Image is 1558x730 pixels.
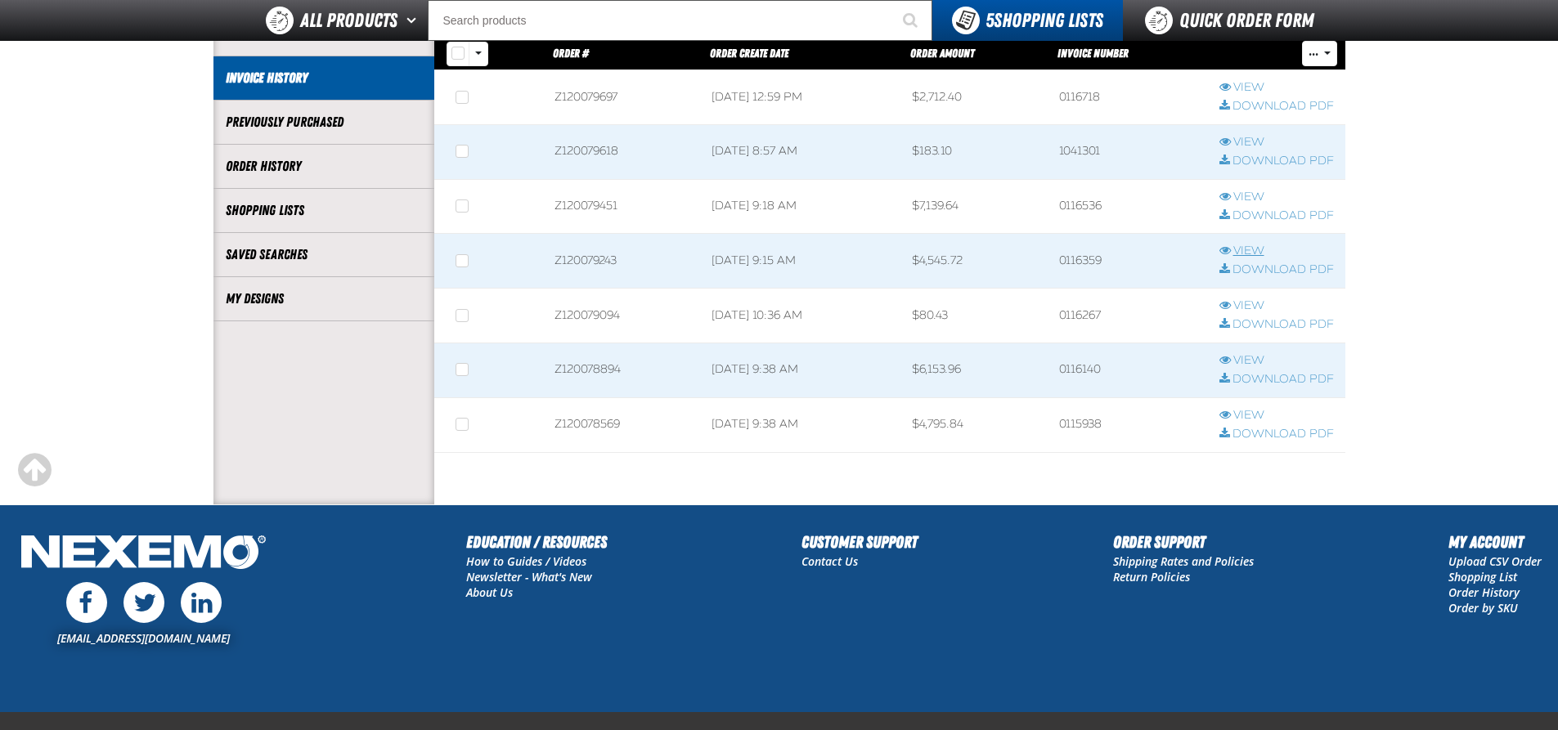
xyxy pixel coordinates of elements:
[543,397,700,452] td: Z120078569
[1113,530,1254,554] h2: Order Support
[1048,179,1208,234] td: 0116536
[300,6,397,35] span: All Products
[1448,553,1542,569] a: Upload CSV Order
[700,179,900,234] td: [DATE] 9:18 AM
[543,70,700,125] td: Z120079697
[16,530,271,578] img: Nexemo Logo
[1219,262,1334,278] a: Download PDF row action
[1448,569,1517,584] a: Shopping List
[1219,372,1334,387] a: Download PDF row action
[226,201,422,220] a: Shopping Lists
[900,124,1048,179] td: $183.10
[1219,99,1334,114] a: Download PDF row action
[1048,124,1208,179] td: 1041301
[700,124,900,179] td: [DATE] 8:57 AM
[226,69,422,87] a: Invoice History
[700,343,900,398] td: [DATE] 9:38 AM
[910,47,974,60] a: Order Amount
[700,234,900,289] td: [DATE] 9:15 AM
[900,289,1048,343] td: $80.43
[1448,584,1520,600] a: Order History
[900,343,1048,398] td: $6,153.96
[1219,190,1334,205] a: View row action
[1219,298,1334,314] a: View row action
[1219,427,1334,442] a: Download PDF row action
[1219,408,1334,423] a: View row action
[900,397,1048,452] td: $4,795.84
[986,9,1103,32] span: Shopping Lists
[700,397,900,452] td: [DATE] 9:38 AM
[1219,154,1334,169] a: Download PDF row action
[226,113,422,132] a: Previously Purchased
[16,452,52,488] div: Scroll to the top
[466,584,513,600] a: About Us
[1219,244,1334,259] a: View row action
[543,234,700,289] td: Z120079243
[1208,38,1345,70] th: Row actions
[986,9,994,32] strong: 5
[900,70,1048,125] td: $2,712.40
[226,245,422,264] a: Saved Searches
[543,289,700,343] td: Z120079094
[700,289,900,343] td: [DATE] 10:36 AM
[801,530,918,554] h2: Customer Support
[700,70,900,125] td: [DATE] 12:59 PM
[543,343,700,398] td: Z120078894
[1219,135,1334,150] a: View row action
[710,47,788,60] a: Order Create Date
[226,289,422,308] a: My Designs
[1219,208,1334,224] a: Download PDF row action
[1448,530,1542,554] h2: My Account
[1048,343,1208,398] td: 0116140
[1048,397,1208,452] td: 0115938
[226,157,422,176] a: Order History
[900,179,1048,234] td: $7,139.64
[801,553,858,569] a: Contact Us
[466,553,586,569] a: How to Guides / Videos
[900,234,1048,289] td: $4,545.72
[543,179,700,234] td: Z120079451
[1048,70,1208,125] td: 0116718
[1219,317,1334,333] a: Download PDF row action
[1113,569,1190,584] a: Return Policies
[1309,50,1318,60] span: ...
[1448,600,1518,616] a: Order by SKU
[1219,353,1334,369] a: View row action
[1113,553,1254,569] a: Shipping Rates and Policies
[466,530,607,554] h2: Education / Resources
[553,47,589,60] a: Order #
[1048,234,1208,289] td: 0116359
[543,124,700,179] td: Z120079618
[466,569,592,584] a: Newsletter - What's New
[1219,80,1334,96] a: View row action
[1302,41,1337,65] button: Mass Actions
[1048,289,1208,343] td: 0116267
[1057,47,1129,60] a: Invoice Number
[469,42,488,66] button: Rows selection options
[57,630,230,646] a: [EMAIL_ADDRESS][DOMAIN_NAME]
